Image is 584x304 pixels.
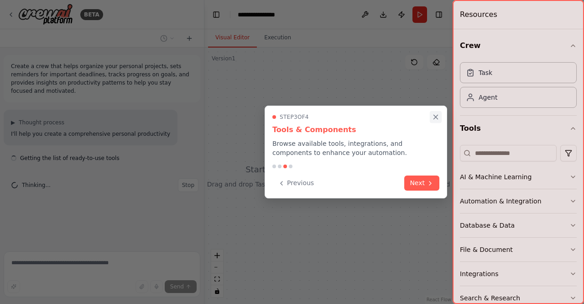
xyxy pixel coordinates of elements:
h3: Tools & Components [272,124,439,135]
span: Step 3 of 4 [280,113,309,121]
button: Close walkthrough [430,111,442,123]
button: Hide left sidebar [210,8,223,21]
button: Next [404,176,439,191]
button: Previous [272,176,319,191]
p: Browse available tools, integrations, and components to enhance your automation. [272,139,439,157]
